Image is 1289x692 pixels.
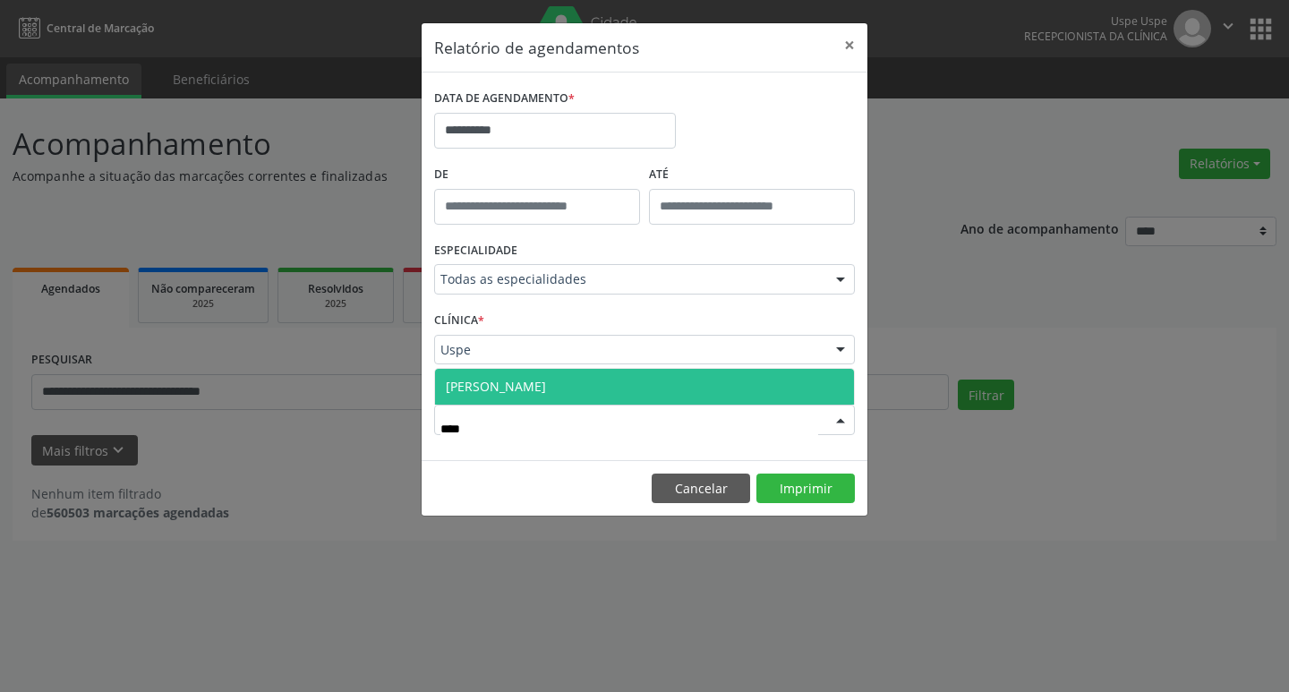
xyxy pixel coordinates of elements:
[446,378,546,395] span: [PERSON_NAME]
[440,270,818,288] span: Todas as especialidades
[434,237,517,265] label: ESPECIALIDADE
[434,85,575,113] label: DATA DE AGENDAMENTO
[434,36,639,59] h5: Relatório de agendamentos
[649,161,855,189] label: ATÉ
[756,474,855,504] button: Imprimir
[652,474,750,504] button: Cancelar
[440,341,818,359] span: Uspe
[434,307,484,335] label: CLÍNICA
[434,161,640,189] label: De
[832,23,867,67] button: Close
